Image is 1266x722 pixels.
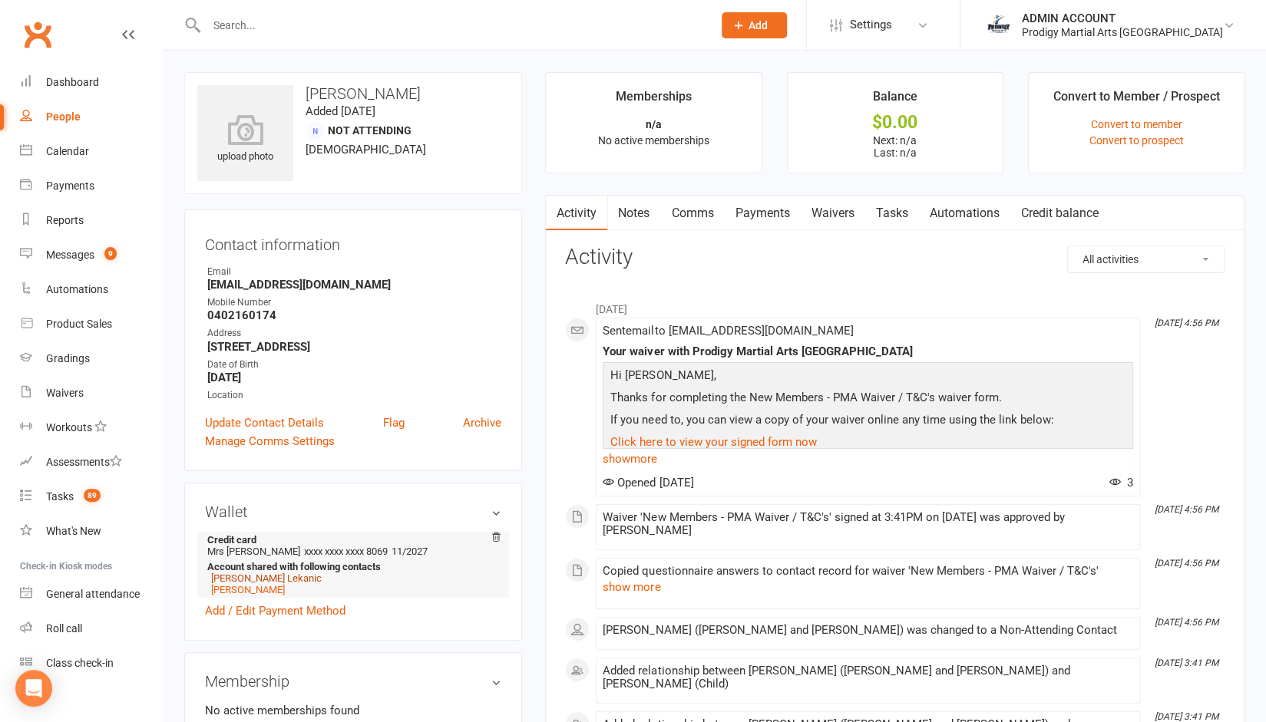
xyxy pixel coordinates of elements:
[20,612,162,646] a: Roll call
[197,85,509,102] h3: [PERSON_NAME]
[607,410,1129,433] p: If you need to, you can view a copy of your waiver online any time using the link below:
[20,341,162,376] a: Gradings
[207,340,501,354] strong: [STREET_ADDRESS]
[565,293,1225,318] li: [DATE]
[598,134,709,147] span: No active memberships
[749,19,768,31] span: Add
[211,584,285,595] a: [PERSON_NAME]
[207,388,501,403] div: Location
[207,308,501,322] strong: 0402160174
[20,100,162,134] a: People
[20,514,162,549] a: What's New
[1155,504,1218,515] i: [DATE] 4:56 PM
[84,489,101,502] span: 89
[607,388,1129,410] p: Thanks for completing the New Members - PMA Waiver / T&C's waiver form.
[207,295,501,310] div: Mobile Number
[603,448,1133,470] a: show more
[1155,558,1218,569] i: [DATE] 4:56 PM
[20,376,162,410] a: Waivers
[873,87,917,114] div: Balance
[20,134,162,169] a: Calendar
[46,490,74,503] div: Tasks
[211,572,322,584] a: [PERSON_NAME] Lekanic
[205,414,324,432] a: Update Contact Details
[104,247,117,260] span: 9
[724,196,800,231] a: Payments
[207,534,494,546] strong: Credit card
[20,480,162,514] a: Tasks 89
[646,118,662,130] strong: n/a
[20,646,162,681] a: Class kiosk mode
[205,602,345,620] a: Add / Edit Payment Method
[205,432,335,450] a: Manage Comms Settings
[20,169,162,203] a: Payments
[463,414,501,432] a: Archive
[603,511,1133,537] div: Waiver 'New Members - PMA Waiver / T&C's' signed at 3:41PM on [DATE] was approved by [PERSON_NAME]
[603,578,660,596] button: show more
[1109,476,1133,490] span: 3
[603,345,1133,358] div: Your waiver with Prodigy Martial Arts [GEOGRAPHIC_DATA]
[46,588,140,600] div: General attendance
[207,326,501,341] div: Address
[1053,87,1219,114] div: Convert to Member / Prospect
[565,246,1225,269] h3: Activity
[616,87,692,114] div: Memberships
[202,15,702,36] input: Search...
[205,532,501,598] li: Mrs [PERSON_NAME]
[20,203,162,238] a: Reports
[722,12,787,38] button: Add
[1022,25,1223,39] div: Prodigy Martial Arts [GEOGRAPHIC_DATA]
[802,114,989,130] div: $0.00
[328,124,412,137] span: Not Attending
[205,701,501,720] p: No active memberships found
[46,110,81,123] div: People
[607,366,1129,388] p: Hi [PERSON_NAME],
[205,503,501,520] h3: Wallet
[207,561,494,572] strong: Account shared with following contacts
[660,196,724,231] a: Comms
[603,476,693,490] span: Opened [DATE]
[207,358,501,372] div: Date of Birth
[20,307,162,341] a: Product Sales
[46,283,108,295] div: Automations
[46,456,122,468] div: Assessments
[383,414,405,432] a: Flag
[306,104,375,118] time: Added [DATE]
[20,445,162,480] a: Assessments
[850,8,892,42] span: Settings
[46,525,101,537] div: What's New
[46,387,84,399] div: Waivers
[20,238,162,272] a: Messages 9
[197,114,293,165] div: upload photo
[304,546,388,557] span: xxxx xxxx xxxx 8069
[205,673,501,690] h3: Membership
[802,134,989,159] p: Next: n/a Last: n/a
[603,324,853,338] span: Sent email to [EMAIL_ADDRESS][DOMAIN_NAME]
[20,65,162,100] a: Dashboard
[46,657,114,669] div: Class check-in
[205,230,501,253] h3: Contact information
[1155,617,1218,628] i: [DATE] 4:56 PM
[46,318,112,330] div: Product Sales
[1090,118,1182,130] a: Convert to member
[20,410,162,445] a: Workouts
[20,272,162,307] a: Automations
[546,196,607,231] a: Activity
[1022,12,1223,25] div: ADMIN ACCOUNT
[1155,318,1218,328] i: [DATE] 4:56 PM
[46,214,84,226] div: Reports
[607,196,660,231] a: Notes
[18,15,57,54] a: Clubworx
[1155,711,1218,722] i: [DATE] 3:41 PM
[983,10,1014,41] img: thumb_image1686208220.png
[864,196,918,231] a: Tasks
[392,546,428,557] span: 11/2027
[1010,196,1109,231] a: Credit balance
[603,565,1133,578] div: Copied questionnaire answers to contact record for waiver 'New Members - PMA Waiver / T&C's'
[46,622,82,635] div: Roll call
[603,664,1133,691] div: Added relationship between [PERSON_NAME] ([PERSON_NAME] and [PERSON_NAME]) and [PERSON_NAME] (Child)
[46,249,94,261] div: Messages
[207,278,501,292] strong: [EMAIL_ADDRESS][DOMAIN_NAME]
[46,421,92,434] div: Workouts
[46,352,90,364] div: Gradings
